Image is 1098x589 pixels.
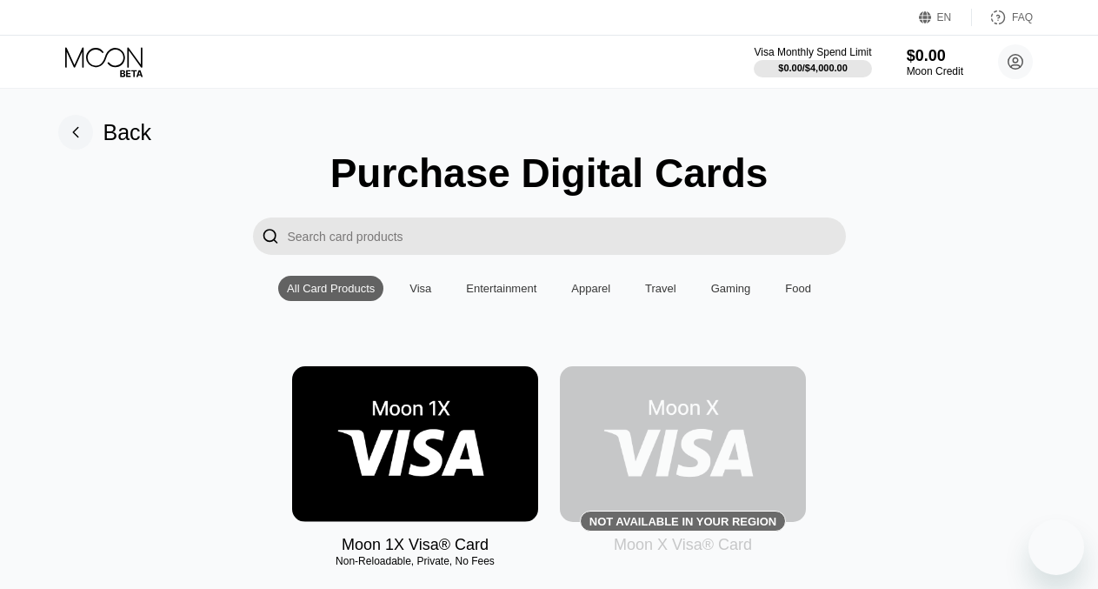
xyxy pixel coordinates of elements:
[754,46,871,77] div: Visa Monthly Spend Limit$0.00/$4,000.00
[562,276,619,301] div: Apparel
[342,536,489,554] div: Moon 1X Visa® Card
[778,63,848,73] div: $0.00 / $4,000.00
[776,276,820,301] div: Food
[1012,11,1033,23] div: FAQ
[711,282,751,295] div: Gaming
[785,282,811,295] div: Food
[287,282,375,295] div: All Card Products
[292,555,538,567] div: Non-Reloadable, Private, No Fees
[919,9,972,26] div: EN
[253,218,288,255] div: 
[1028,519,1084,575] iframe: Button to launch messaging window
[457,276,545,301] div: Entertainment
[278,276,383,301] div: All Card Products
[754,46,871,58] div: Visa Monthly Spend Limit
[614,536,752,554] div: Moon X Visa® Card
[58,115,152,150] div: Back
[262,226,279,246] div: 
[907,47,963,65] div: $0.00
[907,65,963,77] div: Moon Credit
[972,9,1033,26] div: FAQ
[401,276,440,301] div: Visa
[409,282,431,295] div: Visa
[103,120,152,145] div: Back
[589,515,776,528] div: Not available in your region
[466,282,536,295] div: Entertainment
[645,282,676,295] div: Travel
[288,218,846,255] input: Search card products
[571,282,610,295] div: Apparel
[702,276,760,301] div: Gaming
[937,11,952,23] div: EN
[907,47,963,77] div: $0.00Moon Credit
[636,276,685,301] div: Travel
[330,150,769,197] div: Purchase Digital Cards
[560,366,806,522] div: Not available in your region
